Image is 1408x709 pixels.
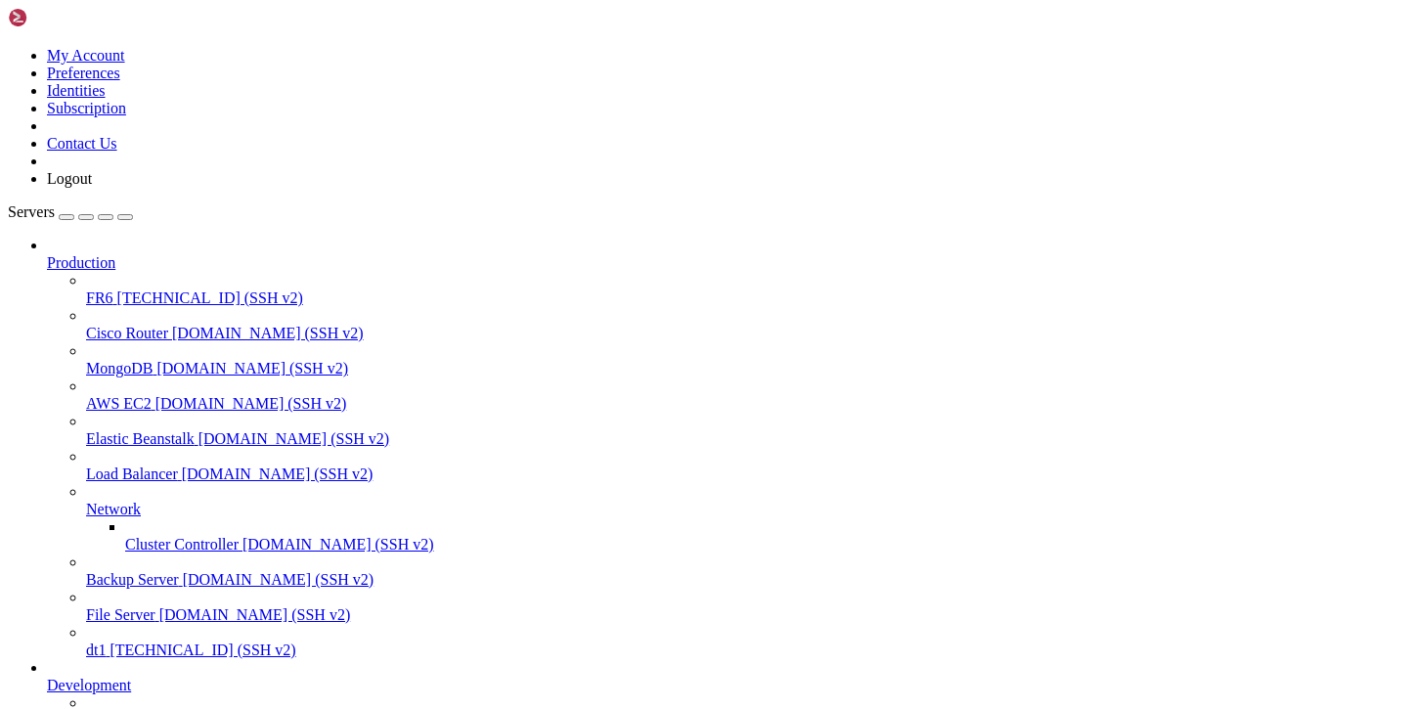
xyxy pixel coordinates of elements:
[86,325,1400,342] a: Cisco Router [DOMAIN_NAME] (SSH v2)
[125,536,239,553] span: Cluster Controller
[86,501,1400,518] a: Network
[86,307,1400,342] li: Cisco Router [DOMAIN_NAME] (SSH v2)
[155,395,347,412] span: [DOMAIN_NAME] (SSH v2)
[110,642,295,658] span: [TECHNICAL_ID] (SSH v2)
[86,430,195,447] span: Elastic Beanstalk
[8,203,55,220] span: Servers
[47,100,126,116] a: Subscription
[86,289,113,306] span: FR6
[86,342,1400,377] li: MongoDB [DOMAIN_NAME] (SSH v2)
[8,203,133,220] a: Servers
[86,465,1400,483] a: Load Balancer [DOMAIN_NAME] (SSH v2)
[86,624,1400,659] li: dt1 [TECHNICAL_ID] (SSH v2)
[159,606,351,623] span: [DOMAIN_NAME] (SSH v2)
[86,642,106,658] span: dt1
[47,82,106,99] a: Identities
[86,606,155,623] span: File Server
[86,606,1400,624] a: File Server [DOMAIN_NAME] (SSH v2)
[47,677,131,693] span: Development
[86,483,1400,554] li: Network
[8,8,120,27] img: Shellngn
[86,360,153,377] span: MongoDB
[86,571,1400,589] a: Backup Server [DOMAIN_NAME] (SSH v2)
[47,677,1400,694] a: Development
[47,47,125,64] a: My Account
[86,501,141,517] span: Network
[242,536,434,553] span: [DOMAIN_NAME] (SSH v2)
[125,536,1400,554] a: Cluster Controller [DOMAIN_NAME] (SSH v2)
[86,289,1400,307] a: FR6 [TECHNICAL_ID] (SSH v2)
[47,237,1400,659] li: Production
[86,272,1400,307] li: FR6 [TECHNICAL_ID] (SSH v2)
[86,465,178,482] span: Load Balancer
[86,413,1400,448] li: Elastic Beanstalk [DOMAIN_NAME] (SSH v2)
[125,518,1400,554] li: Cluster Controller [DOMAIN_NAME] (SSH v2)
[86,377,1400,413] li: AWS EC2 [DOMAIN_NAME] (SSH v2)
[86,642,1400,659] a: dt1 [TECHNICAL_ID] (SSH v2)
[86,430,1400,448] a: Elastic Beanstalk [DOMAIN_NAME] (SSH v2)
[86,448,1400,483] li: Load Balancer [DOMAIN_NAME] (SSH v2)
[86,554,1400,589] li: Backup Server [DOMAIN_NAME] (SSH v2)
[86,395,152,412] span: AWS EC2
[117,289,303,306] span: [TECHNICAL_ID] (SSH v2)
[47,254,115,271] span: Production
[86,589,1400,624] li: File Server [DOMAIN_NAME] (SSH v2)
[86,360,1400,377] a: MongoDB [DOMAIN_NAME] (SSH v2)
[172,325,364,341] span: [DOMAIN_NAME] (SSH v2)
[86,395,1400,413] a: AWS EC2 [DOMAIN_NAME] (SSH v2)
[183,571,374,588] span: [DOMAIN_NAME] (SSH v2)
[86,571,179,588] span: Backup Server
[182,465,374,482] span: [DOMAIN_NAME] (SSH v2)
[47,254,1400,272] a: Production
[47,135,117,152] a: Contact Us
[198,430,390,447] span: [DOMAIN_NAME] (SSH v2)
[156,360,348,377] span: [DOMAIN_NAME] (SSH v2)
[86,325,168,341] span: Cisco Router
[47,65,120,81] a: Preferences
[47,170,92,187] a: Logout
